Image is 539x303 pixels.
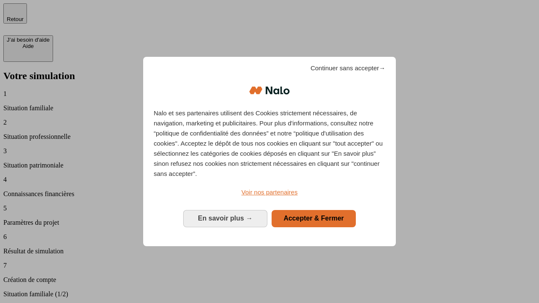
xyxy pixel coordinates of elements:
span: Voir nos partenaires [241,189,297,196]
img: Logo [249,78,290,103]
button: En savoir plus: Configurer vos consentements [183,210,267,227]
p: Nalo et ses partenaires utilisent des Cookies strictement nécessaires, de navigation, marketing e... [154,108,385,179]
button: Accepter & Fermer: Accepter notre traitement des données et fermer [272,210,356,227]
span: Accepter & Fermer [283,215,344,222]
span: Continuer sans accepter→ [310,63,385,73]
div: Bienvenue chez Nalo Gestion du consentement [143,57,396,246]
span: En savoir plus → [198,215,253,222]
a: Voir nos partenaires [154,187,385,197]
